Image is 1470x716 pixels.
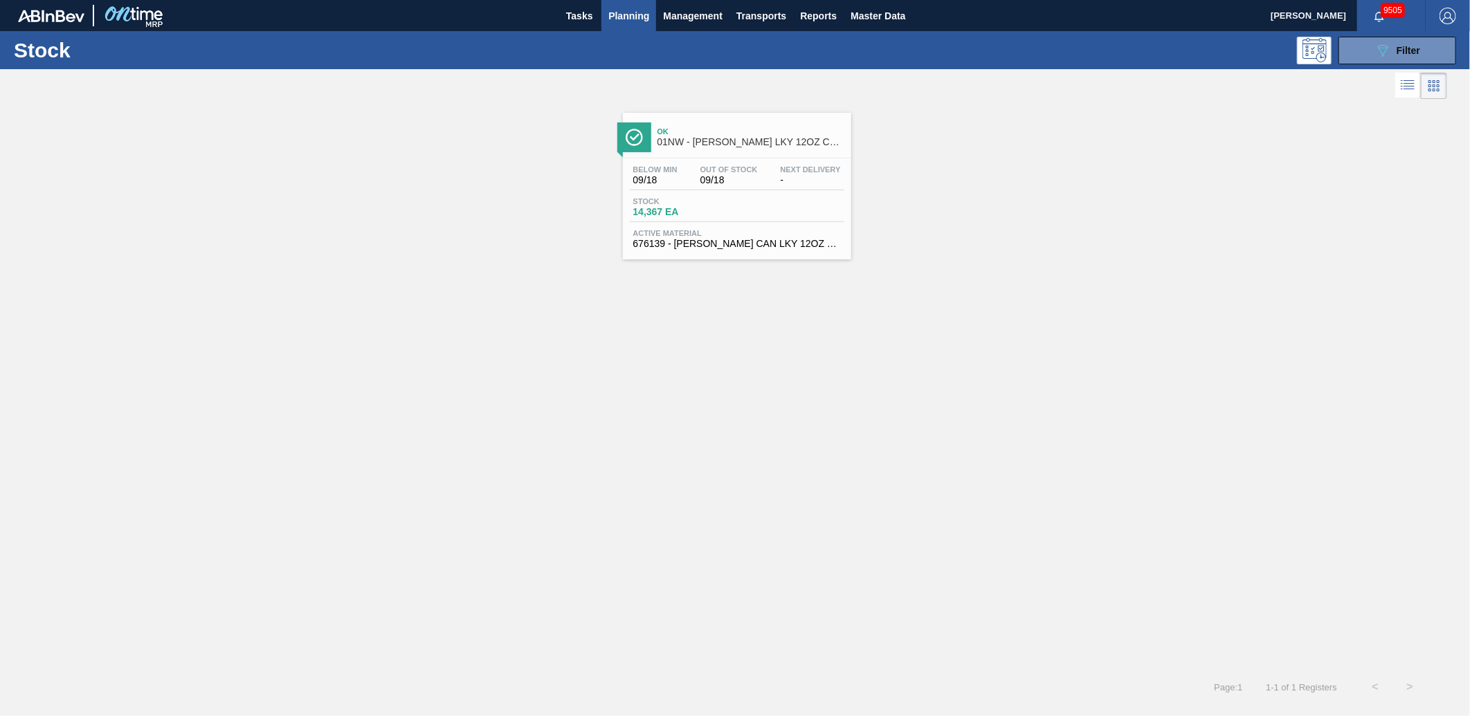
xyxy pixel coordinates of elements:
[851,8,905,24] span: Master Data
[633,165,678,174] span: Below Min
[1297,37,1332,64] div: Programming: no user selected
[1395,73,1421,99] div: List Vision
[700,175,758,185] span: 09/18
[663,8,723,24] span: Management
[633,175,678,185] span: 09/18
[1357,6,1401,26] button: Notifications
[1397,45,1420,56] span: Filter
[1381,3,1405,18] span: 9505
[18,10,84,22] img: TNhmsLtSVTkK8tSr43FrP2fwEKptu5GPRR3wAAAABJRU5ErkJggg==
[633,207,730,217] span: 14,367 EA
[626,129,643,146] img: Ícone
[633,197,730,205] span: Stock
[800,8,837,24] span: Reports
[612,102,858,259] a: ÍconeOk01NW - [PERSON_NAME] LKY 12OZ CAN TWNSTK 30/12 CAN AQUEOUSBelow Min09/18Out Of Stock09/18N...
[1358,670,1392,704] button: <
[700,165,758,174] span: Out Of Stock
[608,8,649,24] span: Planning
[1214,682,1242,692] span: Page : 1
[564,8,595,24] span: Tasks
[1440,8,1456,24] img: Logout
[633,239,841,249] span: 676139 - CARR CAN LKY 12OZ TWNSTK 30/12 CAN 0222
[736,8,786,24] span: Transports
[781,175,841,185] span: -
[14,42,224,58] h1: Stock
[1421,73,1447,99] div: Card Vision
[633,229,841,237] span: Active Material
[1264,682,1337,692] span: 1 - 1 of 1 Registers
[1392,670,1427,704] button: >
[781,165,841,174] span: Next Delivery
[657,137,844,147] span: 01NW - CARR LKY 12OZ CAN TWNSTK 30/12 CAN AQUEOUS
[657,127,844,136] span: Ok
[1339,37,1456,64] button: Filter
